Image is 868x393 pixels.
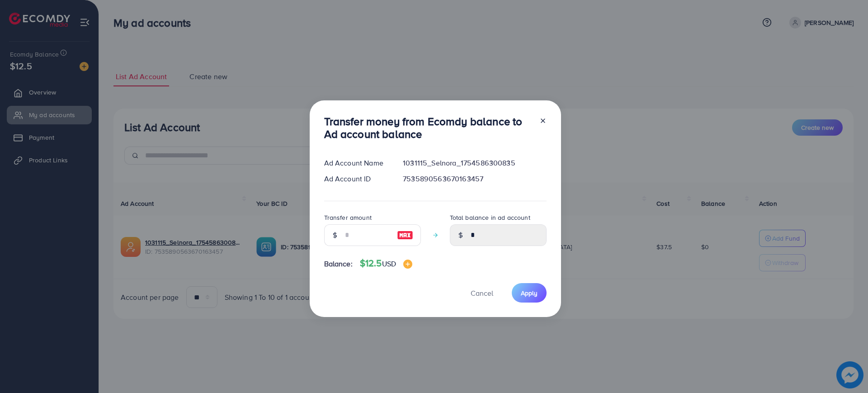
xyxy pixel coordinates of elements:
[324,115,532,141] h3: Transfer money from Ecomdy balance to Ad account balance
[459,283,505,303] button: Cancel
[403,260,412,269] img: image
[317,174,396,184] div: Ad Account ID
[512,283,547,303] button: Apply
[324,259,353,269] span: Balance:
[396,158,553,168] div: 1031115_Selnora_1754586300835
[471,288,493,298] span: Cancel
[396,174,553,184] div: 7535890563670163457
[360,258,412,269] h4: $12.5
[324,213,372,222] label: Transfer amount
[382,259,396,269] span: USD
[450,213,530,222] label: Total balance in ad account
[317,158,396,168] div: Ad Account Name
[397,230,413,241] img: image
[521,289,538,298] span: Apply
